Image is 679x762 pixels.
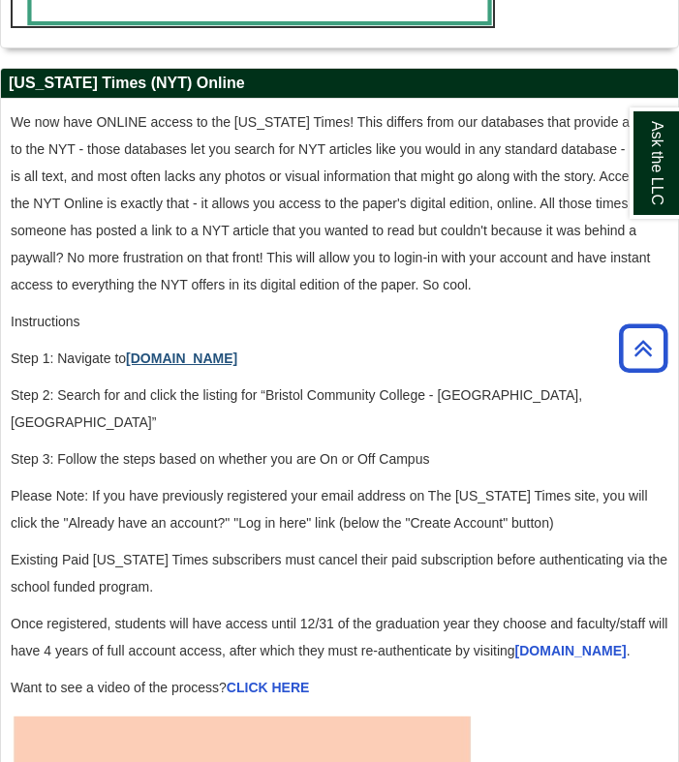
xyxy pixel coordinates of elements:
span: Step 3: Follow the steps based on whether you are On or Off Campus [11,451,429,467]
a: [DOMAIN_NAME] [126,351,237,366]
span: Instructions [11,314,80,329]
span: Step 2: Search for and click the listing for “Bristol Community College - [GEOGRAPHIC_DATA], [GEO... [11,387,582,430]
h2: [US_STATE] Times (NYT) Online [1,69,678,99]
a: Back to Top [612,335,674,361]
a: CLICK HERE [227,680,310,695]
span: Want to see a video of the process? [11,680,309,695]
span: Please Note: If you have previously registered your email address on The [US_STATE] Times site, y... [11,488,648,531]
span: We now have ONLINE access to the [US_STATE] Times! This differs from our databases that provide a... [11,114,664,292]
a: [DOMAIN_NAME] [515,643,627,658]
span: Existing Paid [US_STATE] Times subscribers must cancel their paid subscription before authenticat... [11,552,667,594]
span: Once registered, students will have access until 12/31 of the graduation year they choose and fac... [11,616,667,658]
span: Step 1: Navigate to [11,351,241,366]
